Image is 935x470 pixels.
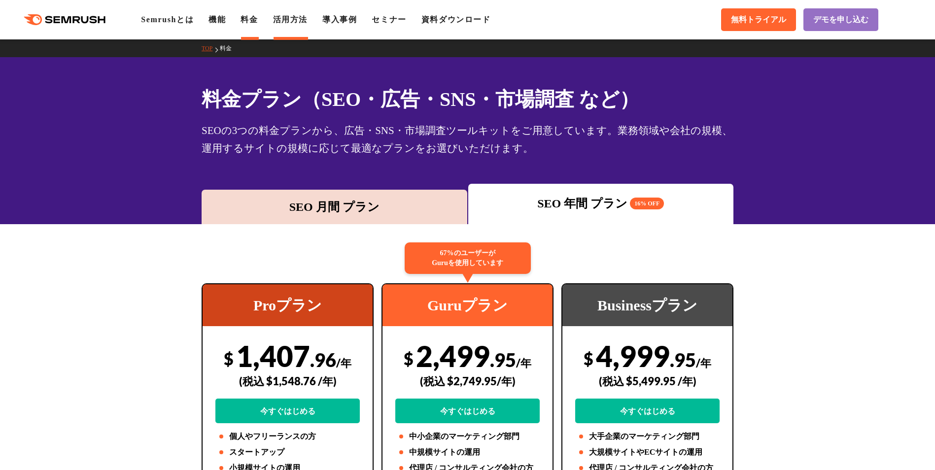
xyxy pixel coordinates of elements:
[421,15,491,24] a: 資料ダウンロード
[584,348,593,369] span: $
[322,15,357,24] a: 導入事例
[731,15,786,25] span: 無料トライアル
[630,198,664,209] span: 16% OFF
[372,15,406,24] a: セミナー
[215,364,360,399] div: (税込 $1,548.76 /年)
[395,431,540,442] li: 中小企業のマーケティング部門
[575,364,720,399] div: (税込 $5,499.95 /年)
[575,431,720,442] li: 大手企業のマーケティング部門
[202,122,733,157] div: SEOの3つの料金プランから、広告・SNS・市場調査ツールキットをご用意しています。業務領域や会社の規模、運用するサイトの規模に応じて最適なプランをお選びいただけます。
[241,15,258,24] a: 料金
[203,284,373,326] div: Proプラン
[208,15,226,24] a: 機能
[382,284,553,326] div: Guruプラン
[215,431,360,442] li: 個人やフリーランスの方
[813,15,868,25] span: デモを申し込む
[215,338,360,423] div: 1,407
[575,446,720,458] li: 大規模サイトやECサイトの運用
[575,399,720,423] a: 今すぐはじめる
[224,348,234,369] span: $
[207,198,462,216] div: SEO 月間 プラン
[310,348,336,371] span: .96
[215,446,360,458] li: スタートアップ
[575,338,720,423] div: 4,999
[202,85,733,114] h1: 料金プラン（SEO・広告・SNS・市場調査 など）
[490,348,516,371] span: .95
[803,8,878,31] a: デモを申し込む
[336,356,351,369] span: /年
[405,242,531,274] div: 67%のユーザーが Guruを使用しています
[562,284,732,326] div: Businessプラン
[516,356,531,369] span: /年
[273,15,308,24] a: 活用方法
[395,446,540,458] li: 中規模サイトの運用
[220,45,239,52] a: 料金
[202,45,220,52] a: TOP
[395,399,540,423] a: 今すぐはじめる
[395,338,540,423] div: 2,499
[395,364,540,399] div: (税込 $2,749.95/年)
[404,348,414,369] span: $
[721,8,796,31] a: 無料トライアル
[696,356,711,369] span: /年
[473,195,729,212] div: SEO 年間 プラン
[670,348,696,371] span: .95
[215,399,360,423] a: 今すぐはじめる
[141,15,194,24] a: Semrushとは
